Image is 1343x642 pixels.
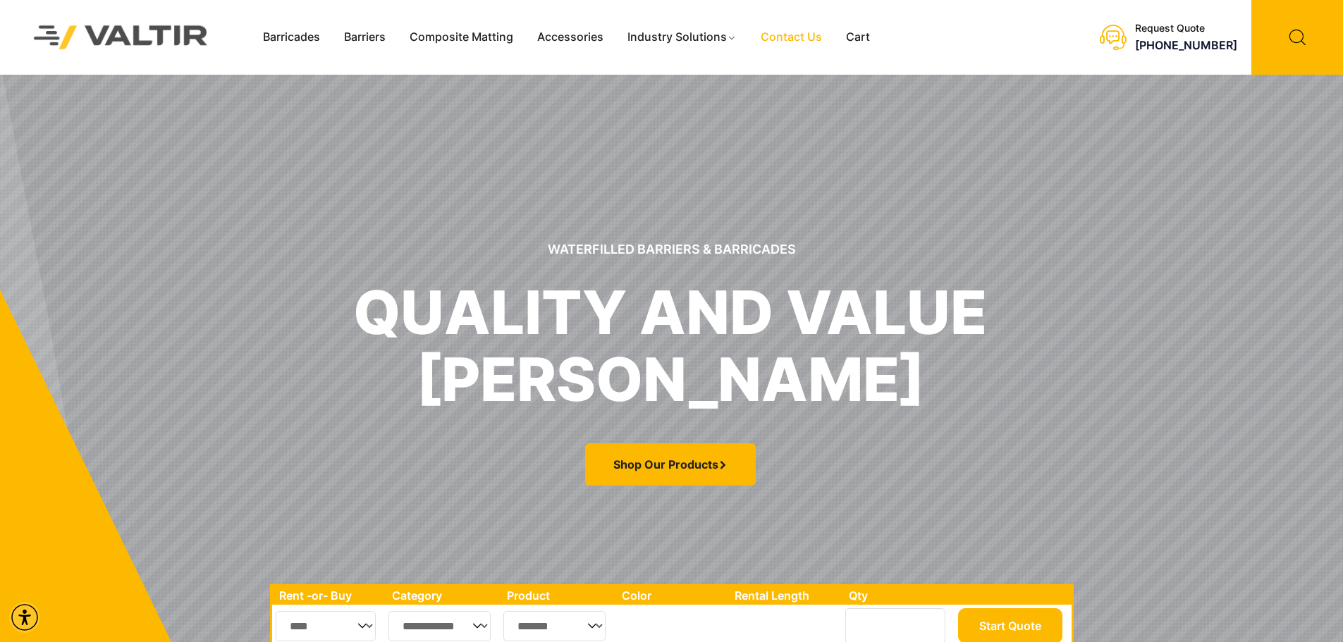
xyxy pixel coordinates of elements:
[398,27,525,48] a: Composite Matting
[276,611,376,641] select: Single select
[388,611,491,641] select: Single select
[16,7,226,67] img: Valtir Rentals
[353,279,987,413] h1: quality and value [PERSON_NAME]
[834,27,882,48] a: Cart
[728,586,842,605] th: Rental Length
[332,27,398,48] a: Barriers
[272,586,385,605] th: Rent -or- Buy
[1135,38,1237,52] a: call (888) 496-3625
[585,443,756,486] a: Shop Our Products
[525,27,615,48] a: Accessories
[9,602,40,633] div: Accessibility Menu
[503,611,606,641] select: Single select
[615,27,749,48] a: Industry Solutions
[385,586,501,605] th: Category
[500,586,615,605] th: Product
[1135,23,1237,35] div: Request Quote
[615,586,728,605] th: Color
[548,240,796,258] sr7-txt: Waterfilled Barriers & Barricades
[749,27,834,48] a: Contact Us
[251,27,332,48] a: Barricades
[842,586,954,605] th: Qty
